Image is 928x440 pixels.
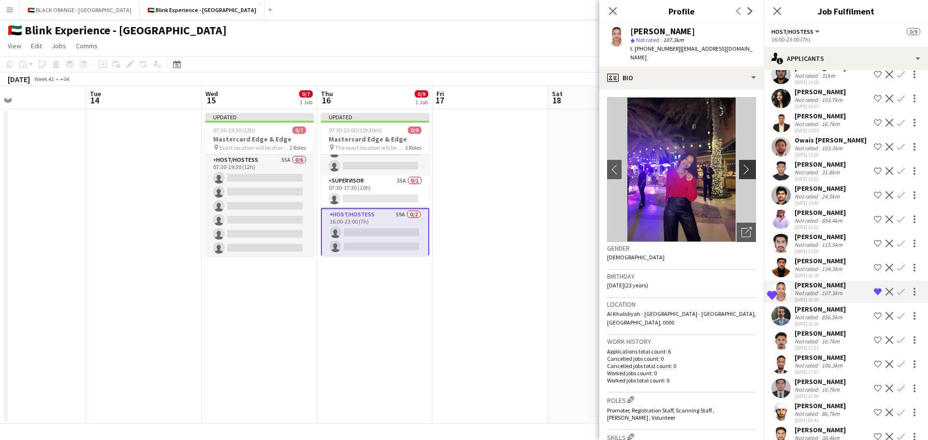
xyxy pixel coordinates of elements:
span: [DATE] (23 years) [607,282,648,289]
button: 🇦🇪 BLACK ORANGE - [GEOGRAPHIC_DATA] [20,0,140,19]
div: [PERSON_NAME] [795,184,846,193]
app-card-role: Supervisor35A0/107:30-17:30 (10h) [321,175,429,208]
span: 14 [88,95,101,106]
div: Not rated [795,144,820,152]
div: 103.2km [820,144,844,152]
h3: Mastercard Edge & Edge [205,135,314,143]
div: [DATE] 15:55 [795,248,846,255]
div: Not rated [795,72,820,79]
span: Week 42 [32,75,56,83]
a: View [4,40,25,52]
span: Host/Hostess [771,28,813,35]
div: [PERSON_NAME] [795,329,846,338]
div: 31km [820,72,837,79]
app-card-role: Host/Hostess55A0/607:30-19:30 (12h) [205,155,314,257]
h3: Gender [607,244,756,253]
div: [DATE] [8,74,30,84]
a: Jobs [48,40,70,52]
div: [DATE] 14:50 [795,79,846,85]
span: [DEMOGRAPHIC_DATA] [607,254,665,261]
div: [PERSON_NAME] [795,281,846,289]
div: [PERSON_NAME] [795,232,846,241]
a: Edit [27,40,46,52]
div: 16:00-23:00 (7h) [771,36,920,43]
button: Host/Hostess [771,28,821,35]
div: 115.5km [820,241,844,248]
div: Not rated [795,386,820,393]
div: Not rated [795,265,820,272]
div: [DATE] 15:20 [795,152,867,158]
span: 0/9 [415,90,428,98]
p: Worked jobs total count: 0 [607,377,756,384]
span: Edit [31,42,42,50]
div: Updated [205,113,314,121]
div: Bio [599,66,764,89]
span: Not rated [636,36,659,43]
span: Comms [76,42,98,50]
div: Not rated [795,289,820,297]
button: 🇦🇪 Blink Experience - [GEOGRAPHIC_DATA] [140,0,264,19]
div: [PERSON_NAME] [795,353,846,362]
span: 0/7 [299,90,313,98]
h3: Birthday [607,272,756,281]
span: Jobs [52,42,66,50]
div: 24.5km [820,193,841,200]
span: Promoter, Registration Staff, Scanning Staff , [PERSON_NAME] , Volunteer [607,407,714,421]
div: 854.4km [820,217,844,224]
app-job-card: Updated07:30-23:00 (15h30m)0/9Mastercard Edge & Edge The exact location will be shared later3 Rol... [321,113,429,256]
div: 1 Job [415,99,428,106]
div: Not rated [795,96,820,103]
span: 15 [204,95,218,106]
div: 134.3km [820,265,844,272]
span: 3 Roles [405,144,421,151]
div: [DATE] 14:57 [795,103,846,110]
span: Exact location will be shared later [219,144,290,151]
img: Crew avatar or photo [607,97,756,242]
div: Open photos pop-in [737,223,756,242]
span: The exact location will be shared later [335,144,405,151]
span: Wed [205,89,218,98]
div: 16.7km [820,386,841,393]
div: 106.3km [820,362,844,369]
div: 16.7km [820,120,841,128]
app-job-card: Updated07:30-19:30 (12h)0/7Mastercard Edge & Edge Exact location will be shared later2 RolesHost/... [205,113,314,256]
h3: Location [607,300,756,309]
span: 2 Roles [290,144,306,151]
span: Sat [552,89,563,98]
app-card-role: Host/Hostess59A0/216:00-23:00 (7h) [321,208,429,257]
span: Al Khalidiyah - [GEOGRAPHIC_DATA] - [GEOGRAPHIC_DATA], [GEOGRAPHIC_DATA], 0000 [607,310,756,326]
div: [DATE] 23:59 [795,393,846,399]
div: Not rated [795,217,820,224]
span: 16 [319,95,333,106]
div: [PERSON_NAME] [795,305,846,313]
div: Owais [PERSON_NAME] [795,136,867,144]
div: [PERSON_NAME] [795,426,846,434]
div: [DATE] 15:40 [795,200,846,206]
span: 0/9 [408,127,421,134]
div: 16.7km [820,338,841,345]
div: [DATE] 17:21 [795,345,846,351]
a: Comms [72,40,101,52]
div: Updated [321,113,429,121]
div: [PERSON_NAME] [795,87,846,96]
p: Worked jobs count: 0 [607,369,756,377]
div: [PERSON_NAME] [795,112,846,120]
div: [DATE] 15:22 [795,176,846,182]
div: 103.7km [820,96,844,103]
div: [DATE] 16:26 [795,321,846,327]
div: [PERSON_NAME] [795,208,846,217]
div: +04 [60,75,69,83]
p: Cancelled jobs count: 0 [607,355,756,362]
div: Not rated [795,193,820,200]
div: Not rated [795,338,820,345]
h3: Roles [607,395,756,405]
div: Not rated [795,410,820,417]
p: Cancelled jobs total count: 0 [607,362,756,369]
h1: 🇦🇪 Blink Experience - [GEOGRAPHIC_DATA] [8,23,227,38]
div: 107.3km [820,289,844,297]
span: t. [PHONE_NUMBER] [630,45,681,52]
h3: Job Fulfilment [764,5,928,17]
div: 856.5km [820,313,844,321]
span: 17 [435,95,444,106]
